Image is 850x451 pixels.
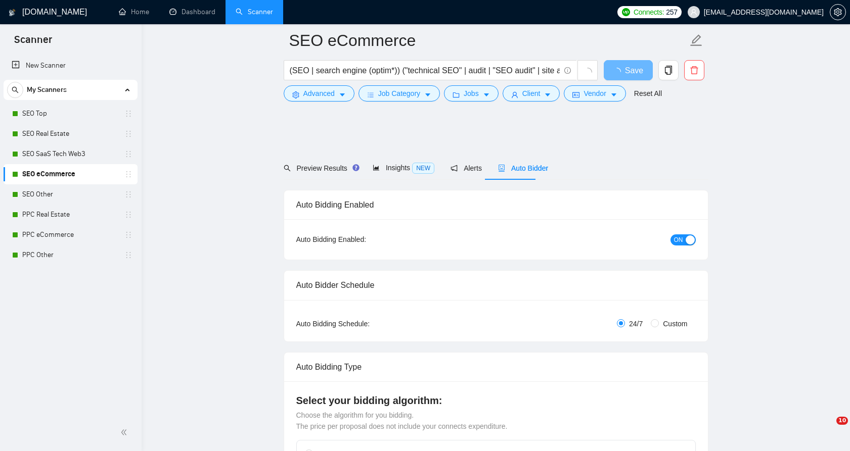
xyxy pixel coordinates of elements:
[169,8,215,16] a: dashboardDashboard
[4,56,138,76] li: New Scanner
[583,68,592,77] span: loading
[359,85,440,102] button: barsJob Categorycaret-down
[22,144,118,164] a: SEO SaaS Tech Web3
[22,225,118,245] a: PPC eCommerce
[296,234,429,245] div: Auto Bidding Enabled:
[124,130,132,138] span: holder
[12,56,129,76] a: New Scanner
[22,104,118,124] a: SEO Top
[634,7,664,18] span: Connects:
[4,80,138,265] li: My Scanners
[8,86,23,93] span: search
[284,85,354,102] button: settingAdvancedcaret-down
[836,417,848,425] span: 10
[816,417,840,441] iframe: Intercom live chat
[503,85,560,102] button: userClientcaret-down
[120,427,130,437] span: double-left
[284,165,291,172] span: search
[511,91,518,98] span: user
[27,80,67,100] span: My Scanners
[124,251,132,259] span: holder
[498,165,505,172] span: robot
[124,211,132,219] span: holder
[296,353,696,381] div: Auto Bidding Type
[290,64,560,77] input: Search Freelance Jobs...
[564,85,625,102] button: idcardVendorcaret-down
[659,66,678,75] span: copy
[625,64,643,77] span: Save
[303,88,335,99] span: Advanced
[659,318,691,329] span: Custom
[483,91,490,98] span: caret-down
[22,124,118,144] a: SEO Real Estate
[7,82,23,98] button: search
[666,7,677,18] span: 257
[572,91,579,98] span: idcard
[296,271,696,299] div: Auto Bidder Schedule
[830,8,846,16] a: setting
[292,91,299,98] span: setting
[690,9,697,16] span: user
[124,231,132,239] span: holder
[124,170,132,178] span: holder
[584,88,606,99] span: Vendor
[22,164,118,184] a: SEO eCommerce
[124,110,132,118] span: holder
[22,205,118,225] a: PPC Real Estate
[444,85,499,102] button: folderJobscaret-down
[124,190,132,198] span: holder
[464,88,479,99] span: Jobs
[9,5,16,21] img: logo
[412,163,434,174] span: NEW
[453,91,460,98] span: folder
[690,34,703,47] span: edit
[684,60,704,80] button: delete
[124,150,132,158] span: holder
[451,164,482,172] span: Alerts
[373,164,380,171] span: area-chart
[625,318,647,329] span: 24/7
[339,91,346,98] span: caret-down
[564,67,571,74] span: info-circle
[378,88,420,99] span: Job Category
[658,60,679,80] button: copy
[6,32,60,54] span: Scanner
[544,91,551,98] span: caret-down
[622,8,630,16] img: upwork-logo.png
[296,393,696,408] h4: Select your bidding algorithm:
[289,28,688,53] input: Scanner name...
[613,68,625,76] span: loading
[373,164,434,172] span: Insights
[284,164,356,172] span: Preview Results
[610,91,617,98] span: caret-down
[367,91,374,98] span: bars
[498,164,548,172] span: Auto Bidder
[22,245,118,265] a: PPC Other
[451,165,458,172] span: notification
[674,234,683,245] span: ON
[351,163,361,172] div: Tooltip anchor
[424,91,431,98] span: caret-down
[830,4,846,20] button: setting
[296,411,508,430] span: Choose the algorithm for you bidding. The price per proposal does not include your connects expen...
[236,8,273,16] a: searchScanner
[604,60,653,80] button: Save
[634,88,662,99] a: Reset All
[22,184,118,205] a: SEO Other
[119,8,149,16] a: homeHome
[296,318,429,329] div: Auto Bidding Schedule:
[296,190,696,219] div: Auto Bidding Enabled
[685,66,704,75] span: delete
[830,8,845,16] span: setting
[522,88,541,99] span: Client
